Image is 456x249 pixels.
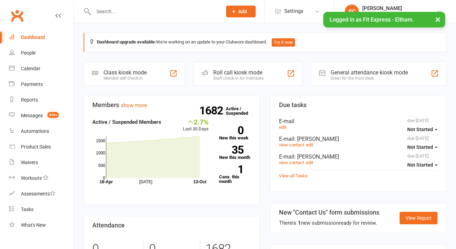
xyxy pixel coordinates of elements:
div: Last 30 Days [183,118,209,133]
strong: 0 [219,125,244,136]
div: Roll call kiosk mode [213,69,264,76]
button: Add [226,6,256,17]
a: Dashboard [9,30,74,45]
a: view contact [279,160,304,165]
div: Tasks [21,207,33,212]
div: What's New [21,222,46,228]
a: 35New this month [219,146,251,160]
span: Not Started [407,162,433,168]
div: E-mail [279,118,438,124]
div: E-mail [279,136,438,142]
span: Logged in as Fit Express - Eltham. [330,16,414,23]
div: Product Sales [21,144,51,150]
div: Messages [21,113,43,118]
div: Fit Express - [GEOGRAPHIC_DATA] [362,11,436,18]
div: There is new submission ready for review. [279,219,379,227]
div: Assessments [21,191,55,196]
button: Try it now [272,38,295,47]
div: Staff check-in for members [213,76,264,81]
div: Calendar [21,66,40,71]
a: People [9,45,74,61]
a: 1Canx. this month [219,165,251,184]
a: Assessments [9,186,74,202]
span: Add [238,9,247,14]
div: Great for the front desk [331,76,408,81]
a: Payments [9,77,74,92]
a: What's New [9,217,74,233]
div: Waivers [21,160,38,165]
span: Not Started [407,127,433,132]
h3: Due tasks [279,102,438,109]
a: 0New this week [219,126,251,140]
strong: 1 [298,220,301,226]
div: Member self check-in [103,76,147,81]
a: Messages 999+ [9,108,74,123]
input: Search... [91,7,217,16]
a: edit [306,142,313,147]
span: : [PERSON_NAME] [294,136,339,142]
a: View all Tasks [279,173,308,178]
button: Not Started [407,141,438,153]
a: Workouts [9,170,74,186]
span: Not Started [407,144,433,150]
button: × [432,12,444,27]
div: Payments [21,81,43,87]
div: 2.7% [183,118,209,126]
a: Calendar [9,61,74,77]
a: Clubworx [8,7,26,24]
div: Reports [21,97,38,103]
a: Waivers [9,155,74,170]
a: Reports [9,92,74,108]
a: edit [279,124,286,130]
strong: 35 [219,145,244,155]
a: view contact [279,142,304,147]
a: 1682Active / Suspended [226,101,256,121]
a: Tasks [9,202,74,217]
span: Settings [284,3,303,19]
a: Product Sales [9,139,74,155]
h3: New "Contact Us" form submissions [279,209,379,216]
button: Not Started [407,123,438,136]
div: [PERSON_NAME] [362,5,436,11]
div: Dashboard [21,34,45,40]
button: Not Started [407,159,438,171]
a: show more [121,102,147,109]
div: Automations [21,128,49,134]
span: 999+ [47,112,59,118]
a: Automations [9,123,74,139]
strong: 1682 [199,105,226,116]
a: edit [306,160,313,165]
a: View Report [400,212,438,224]
strong: Dashboard upgrade available: [97,39,156,45]
div: SC [345,5,359,18]
span: : [PERSON_NAME] [294,153,339,160]
div: We're working on an update to your Clubworx dashboard. [84,33,446,52]
div: E-mail [279,153,438,160]
h3: Members [92,102,251,109]
div: Class kiosk mode [103,69,147,76]
div: Workouts [21,175,42,181]
div: People [21,50,36,56]
strong: Active / Suspended Members [92,119,161,125]
div: General attendance kiosk mode [331,69,408,76]
strong: 1 [219,164,244,175]
h3: Attendance [92,222,251,229]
